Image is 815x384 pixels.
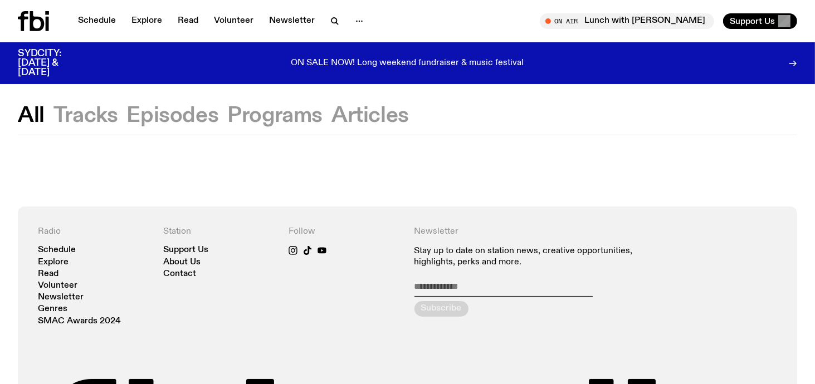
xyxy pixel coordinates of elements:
[38,282,77,290] a: Volunteer
[171,13,205,29] a: Read
[18,49,89,77] h3: SYDCITY: [DATE] & [DATE]
[227,106,323,126] button: Programs
[289,227,401,237] h4: Follow
[414,227,652,237] h4: Newsletter
[723,13,797,29] button: Support Us
[291,58,524,68] p: ON SALE NOW! Long weekend fundraiser & music festival
[540,13,714,29] button: On AirLunch with [PERSON_NAME]
[71,13,123,29] a: Schedule
[163,258,201,267] a: About Us
[414,246,652,267] p: Stay up to date on station news, creative opportunities, highlights, perks and more.
[38,227,150,237] h4: Radio
[38,317,121,326] a: SMAC Awards 2024
[730,16,775,26] span: Support Us
[38,246,76,254] a: Schedule
[163,270,196,278] a: Contact
[38,270,58,278] a: Read
[125,13,169,29] a: Explore
[38,258,69,267] a: Explore
[163,227,275,237] h4: Station
[414,301,468,317] button: Subscribe
[207,13,260,29] a: Volunteer
[331,106,409,126] button: Articles
[38,305,67,313] a: Genres
[38,293,84,302] a: Newsletter
[18,106,45,126] button: All
[262,13,321,29] a: Newsletter
[126,106,218,126] button: Episodes
[53,106,118,126] button: Tracks
[163,246,208,254] a: Support Us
